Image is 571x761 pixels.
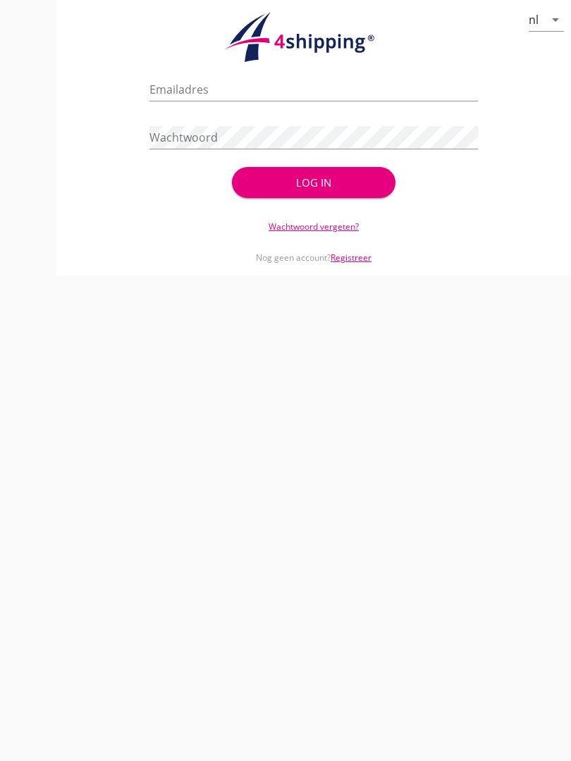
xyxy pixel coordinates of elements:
div: Log in [254,175,374,191]
a: Wachtwoord vergeten? [269,221,359,233]
i: arrow_drop_down [547,11,564,28]
input: Emailadres [149,78,477,101]
a: Registreer [331,252,372,264]
img: logo.1f945f1d.svg [222,11,405,63]
div: Nog geen account? [149,233,477,264]
div: nl [529,13,539,26]
button: Log in [232,167,396,198]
